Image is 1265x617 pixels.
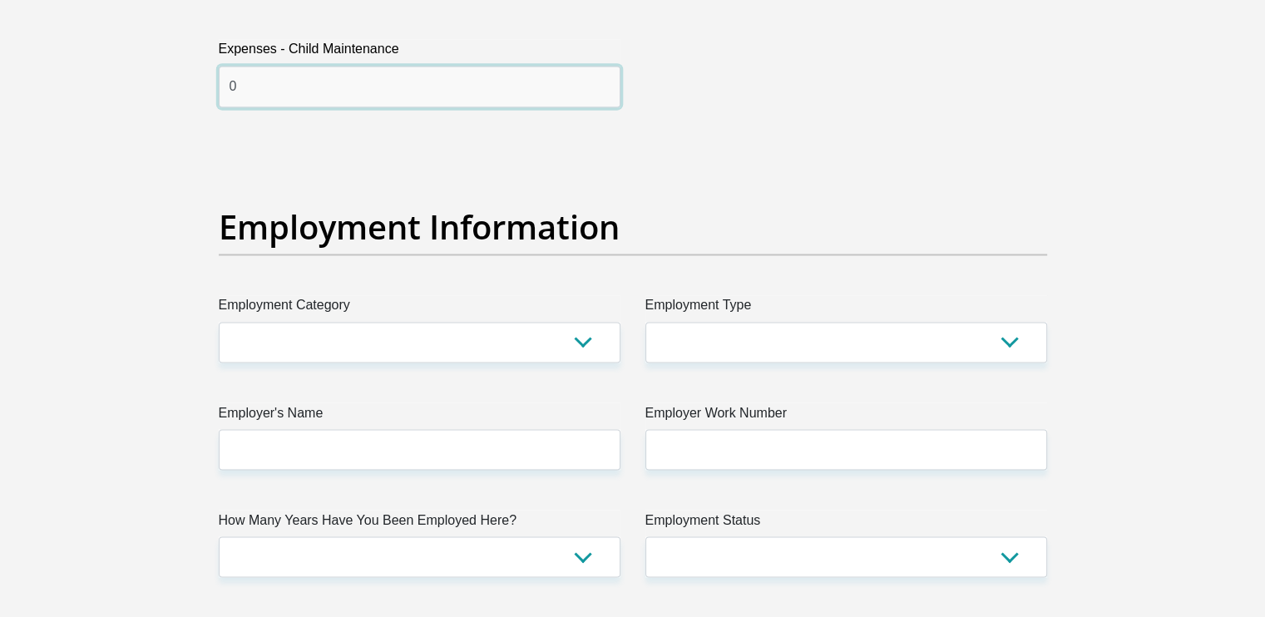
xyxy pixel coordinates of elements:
[219,207,1047,247] h2: Employment Information
[219,510,620,536] label: How Many Years Have You Been Employed Here?
[219,295,620,322] label: Employment Category
[645,402,1047,429] label: Employer Work Number
[219,429,620,470] input: Employer's Name
[219,402,620,429] label: Employer's Name
[219,66,620,106] input: Expenses - Child Maintenance
[645,429,1047,470] input: Employer Work Number
[219,39,620,66] label: Expenses - Child Maintenance
[645,510,1047,536] label: Employment Status
[645,295,1047,322] label: Employment Type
